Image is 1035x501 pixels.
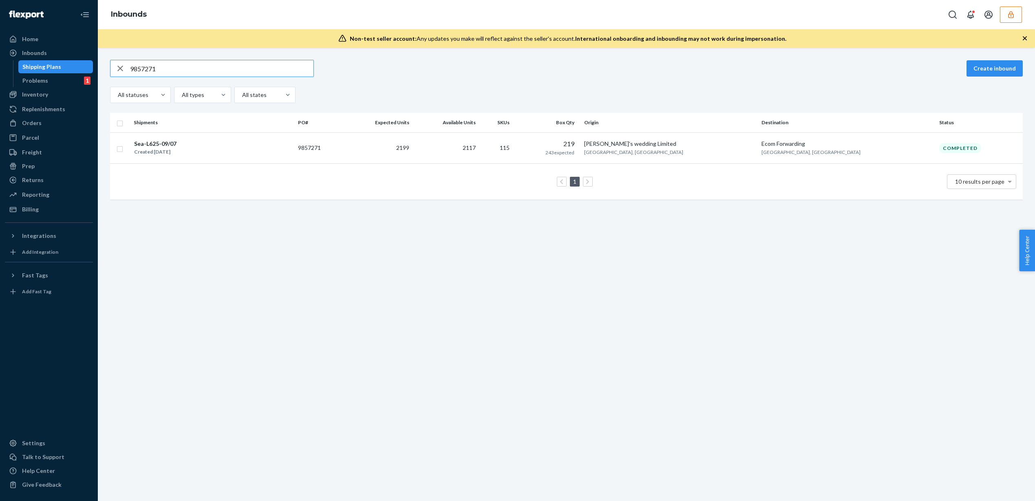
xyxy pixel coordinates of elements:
[22,439,45,447] div: Settings
[5,203,93,216] a: Billing
[945,7,961,23] button: Open Search Box
[22,191,49,199] div: Reporting
[22,90,48,99] div: Inventory
[22,49,47,57] div: Inbounds
[134,148,177,156] div: Created [DATE]
[479,113,516,132] th: SKUs
[5,103,93,116] a: Replenishments
[181,91,182,99] input: All types
[22,77,48,85] div: Problems
[980,7,997,23] button: Open account menu
[758,113,936,132] th: Destination
[5,88,93,101] a: Inventory
[5,269,93,282] button: Fast Tags
[962,7,979,23] button: Open notifications
[22,35,38,43] div: Home
[134,140,177,148] div: Sea-L625-09/07
[575,35,786,42] span: International onboarding and inbounding may not work during impersonation.
[939,143,981,153] div: Completed
[967,60,1023,77] button: Create inbound
[22,162,35,170] div: Prep
[84,77,90,85] div: 1
[5,46,93,59] a: Inbounds
[22,481,62,489] div: Give Feedback
[5,33,93,46] a: Home
[22,288,51,295] div: Add Fast Tag
[463,144,476,151] span: 2117
[5,229,93,242] button: Integrations
[5,437,93,450] a: Settings
[111,10,147,19] a: Inbounds
[5,174,93,187] a: Returns
[5,131,93,144] a: Parcel
[584,149,683,155] span: [GEOGRAPHIC_DATA], [GEOGRAPHIC_DATA]
[22,105,65,113] div: Replenishments
[22,205,39,213] div: Billing
[936,113,1023,132] th: Status
[22,271,48,279] div: Fast Tags
[5,116,93,130] a: Orders
[22,134,39,142] div: Parcel
[130,113,295,132] th: Shipments
[955,178,1004,185] span: 10 results per page
[5,188,93,201] a: Reporting
[413,113,479,132] th: Available Units
[22,119,42,127] div: Orders
[22,232,56,240] div: Integrations
[22,176,44,184] div: Returns
[982,477,1027,497] iframe: Opens a widget where you can chat to one of our agents
[18,74,93,87] a: Problems1
[117,91,118,99] input: All statuses
[396,144,409,151] span: 2199
[500,144,510,151] span: 115
[519,139,575,149] div: 219
[22,148,42,156] div: Freight
[581,113,758,132] th: Origin
[295,132,344,164] td: 9857271
[572,178,578,185] a: Page 1 is your current page
[22,453,64,461] div: Talk to Support
[5,450,93,464] button: Talk to Support
[1019,230,1035,271] button: Help Center
[5,160,93,173] a: Prep
[130,60,313,77] input: Search inbounds by name, destination, msku...
[344,113,413,132] th: Expected Units
[584,140,755,148] div: [PERSON_NAME]'s wedding Limited
[5,478,93,491] button: Give Feedback
[350,35,417,42] span: Non-test seller account:
[5,464,93,477] a: Help Center
[5,246,93,259] a: Add Integration
[295,113,344,132] th: PO#
[77,7,93,23] button: Close Navigation
[18,60,93,73] a: Shipping Plans
[761,149,861,155] span: [GEOGRAPHIC_DATA], [GEOGRAPHIC_DATA]
[22,248,58,255] div: Add Integration
[104,3,153,26] ol: breadcrumbs
[22,63,61,71] div: Shipping Plans
[241,91,242,99] input: All states
[5,285,93,298] a: Add Fast Tag
[516,113,581,132] th: Box Qty
[545,149,574,156] span: 243 expected
[22,467,55,475] div: Help Center
[350,35,786,43] div: Any updates you make will reflect against the seller's account.
[5,146,93,159] a: Freight
[9,11,44,19] img: Flexport logo
[761,140,932,148] div: Ecom Forwarding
